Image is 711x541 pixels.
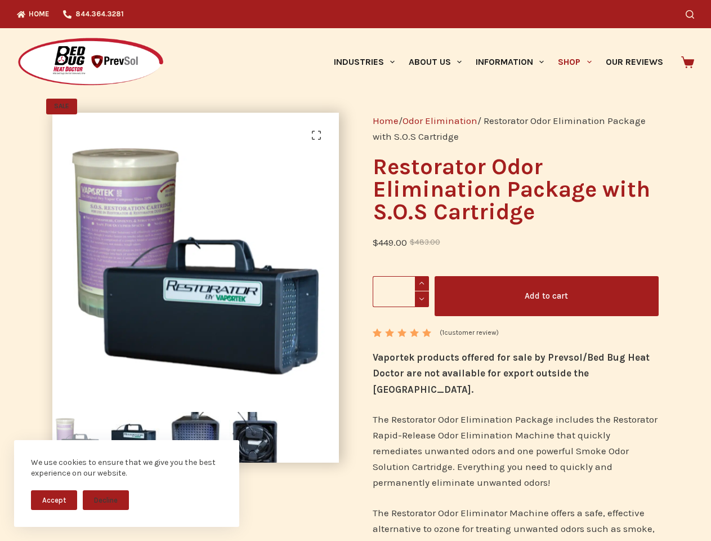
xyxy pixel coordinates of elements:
nav: Breadcrumb [373,113,659,144]
input: Product quantity [373,276,429,307]
a: Odor Elimination [403,115,477,126]
img: Restorator Odor Elimination Package with S.O.S Cartridge - Image 3 [170,412,221,463]
img: Restorator Rapid Release Odor Eliminator and Smoke Odor Solution Cartridge [52,412,103,463]
a: Home [373,115,399,126]
a: Industries [327,28,401,96]
button: Add to cart [435,276,659,316]
span: Rated out of 5 based on customer rating [373,329,433,389]
a: Information [469,28,551,96]
a: (1customer review) [440,327,499,339]
button: Accept [31,490,77,510]
img: Restorator Odor Elimination Package with S.O.S Cartridge - Image 4 [229,412,280,463]
button: Decline [83,490,129,510]
a: About Us [401,28,468,96]
img: Prevsol/Bed Bug Heat Doctor [17,37,164,87]
bdi: 449.00 [373,237,407,248]
a: Our Reviews [598,28,670,96]
span: $ [410,238,415,246]
p: The Restorator Odor Elimination Package includes the Restorator Rapid-Release Odor Elimination Ma... [373,411,659,490]
button: Open LiveChat chat widget [9,5,43,38]
div: Rated 5.00 out of 5 [373,329,433,337]
span: 1 [442,329,444,336]
img: Restorator Odor Elimination Package with S.O.S Cartridge - Image 2 [111,412,162,463]
nav: Primary [327,28,670,96]
button: Search [686,10,694,19]
strong: Vaportek products offered for sale by Prevsol/Bed Bug Heat Doctor are not available for export ou... [373,352,650,394]
div: We use cookies to ensure that we give you the best experience on our website. [31,457,222,479]
span: SALE [46,99,77,114]
h1: Restorator Odor Elimination Package with S.O.S Cartridge [373,156,659,223]
a: View full-screen image gallery [305,124,328,147]
span: $ [373,237,378,248]
a: Shop [551,28,598,96]
bdi: 483.00 [410,238,440,246]
span: 1 [373,329,381,346]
